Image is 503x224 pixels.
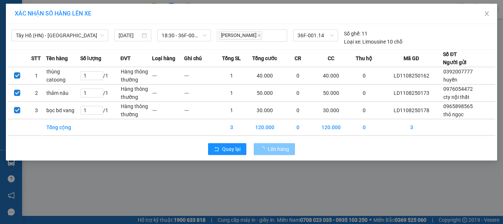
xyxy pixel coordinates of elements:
[120,102,152,119] td: Hàng thông thường
[119,31,140,39] input: 11/08/2025
[80,67,120,85] td: / 1
[344,38,402,46] div: Limousine 10 chỗ
[95,76,103,80] span: Decrease Value
[348,85,380,102] td: 0
[248,102,282,119] td: 30.000
[46,67,80,85] td: thùng catoong
[74,32,139,39] strong: : [DOMAIN_NAME]
[97,110,101,115] span: down
[380,102,443,119] td: LD1108250178
[443,111,464,117] span: thỏ ngọc
[46,54,68,62] span: Tên hàng
[152,85,184,102] td: ---
[80,102,120,119] td: / 1
[344,30,360,38] span: Số ghế:
[344,38,361,46] span: Loại xe:
[74,33,91,39] span: Website
[16,30,104,41] span: Tây Hồ (HN) - Thanh Hóa
[95,89,103,93] span: Increase Value
[56,7,156,14] strong: CÔNG TY TNHH VĨNH QUANG
[380,67,443,85] td: LD1108250162
[30,43,94,51] span: Lasi House Linh Đam
[404,54,419,62] span: Mã GD
[46,85,80,102] td: thảm nâu
[46,102,80,119] td: bọc bd vang
[97,72,101,76] span: up
[95,106,103,110] span: Increase Value
[97,76,101,80] span: down
[31,54,50,59] span: thỏ ngọc
[476,4,497,24] button: Close
[254,143,295,155] button: Lên hàng
[80,85,120,102] td: / 1
[282,119,314,136] td: 0
[184,102,216,119] td: ---
[97,93,101,97] span: down
[46,119,80,136] td: Tổng cộng
[152,102,184,119] td: ---
[443,94,469,100] span: cty nội thất
[314,67,348,85] td: 40.000
[348,102,380,119] td: 0
[216,85,247,102] td: 1
[443,69,473,75] span: 0392007777
[214,147,219,152] span: rollback
[7,54,30,59] strong: Người gửi:
[380,85,443,102] td: LD1108250173
[295,54,301,62] span: CR
[356,54,372,62] span: Thu hộ
[120,85,152,102] td: Hàng thông thường
[208,143,246,155] button: rollbackQuay lại
[222,145,240,153] span: Quay lại
[27,67,46,85] td: 1
[184,67,216,85] td: ---
[184,54,202,62] span: Ghi chú
[314,102,348,119] td: 30.000
[77,16,136,24] strong: PHIẾU GỬI HÀNG
[216,67,247,85] td: 1
[97,89,101,94] span: up
[95,93,103,97] span: Decrease Value
[443,103,473,109] span: 0965898565
[252,54,277,62] span: Tổng cước
[152,67,184,85] td: ---
[5,7,36,38] img: logo
[344,30,367,38] div: 11
[219,31,262,40] span: [PERSON_NAME]
[31,54,41,62] span: STT
[282,102,314,119] td: 0
[248,85,282,102] td: 50.000
[380,119,443,136] td: 3
[27,102,46,119] td: 3
[260,147,268,152] span: loading
[257,34,261,37] span: close
[216,119,247,136] td: 3
[314,85,348,102] td: 50.000
[82,25,130,31] strong: Hotline : 0889 23 23 23
[443,77,457,83] span: huyền
[298,30,334,41] span: 36F-001.14
[95,72,103,76] span: Increase Value
[120,67,152,85] td: Hàng thông thường
[15,10,91,17] span: XÁC NHẬN SỐ HÀNG LÊN XE
[348,119,380,136] td: 0
[282,85,314,102] td: 0
[484,11,490,17] span: close
[282,67,314,85] td: 0
[248,67,282,85] td: 40.000
[222,54,241,62] span: Tổng SL
[348,67,380,85] td: 0
[314,119,348,136] td: 120.000
[80,54,101,62] span: Số lượng
[95,110,103,114] span: Decrease Value
[443,86,473,92] span: 0976054472
[248,119,282,136] td: 120.000
[120,54,131,62] span: ĐVT
[443,50,467,66] div: Số ĐT Người gửi
[162,30,207,41] span: 18:30 - 36F-001.14
[97,107,101,111] span: up
[8,43,94,51] span: VP gửi:
[184,85,216,102] td: ---
[216,102,247,119] td: 1
[27,85,46,102] td: 2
